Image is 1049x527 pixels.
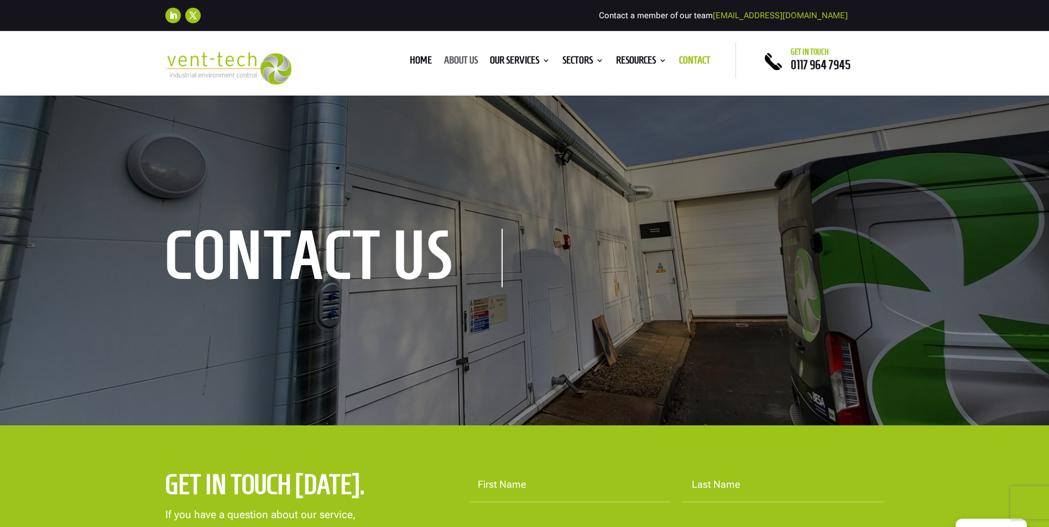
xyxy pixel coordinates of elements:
[683,468,884,502] input: Last Name
[599,10,848,20] span: Contact a member of our team
[165,52,292,85] img: 2023-09-27T08_35_16.549ZVENT-TECH---Clear-background
[791,48,829,56] span: Get in touch
[444,56,478,68] a: About us
[165,229,503,287] h1: contact us
[616,56,667,68] a: Resources
[469,468,670,502] input: First Name
[185,8,201,23] a: Follow on X
[490,56,550,68] a: Our Services
[679,56,711,68] a: Contact
[791,58,850,71] a: 0117 964 7945
[562,56,604,68] a: Sectors
[713,10,848,20] a: [EMAIL_ADDRESS][DOMAIN_NAME]
[410,56,432,68] a: Home
[165,8,181,23] a: Follow on LinkedIn
[165,468,396,507] h2: Get in touch [DATE].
